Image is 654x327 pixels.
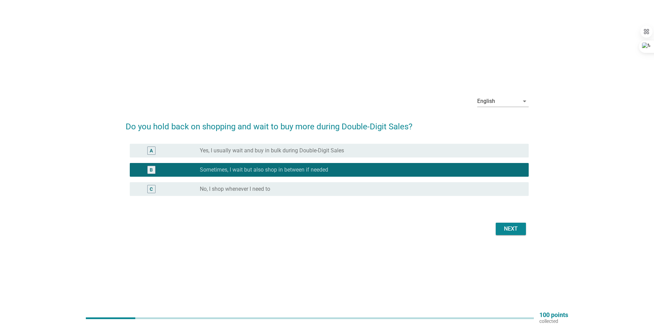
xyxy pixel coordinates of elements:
[150,166,153,173] div: B
[126,114,529,133] h2: Do you hold back on shopping and wait to buy more during Double-Digit Sales?
[501,225,520,233] div: Next
[200,186,270,192] label: No, I shop whenever I need to
[496,223,526,235] button: Next
[539,312,568,318] p: 100 points
[520,97,529,105] i: arrow_drop_down
[539,318,568,324] p: collected
[150,185,153,192] div: C
[150,147,153,154] div: A
[477,98,495,104] div: English
[200,166,328,173] label: Sometimes, I wait but also shop in between if needed
[200,147,344,154] label: Yes, I usually wait and buy in bulk during Double-Digit Sales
